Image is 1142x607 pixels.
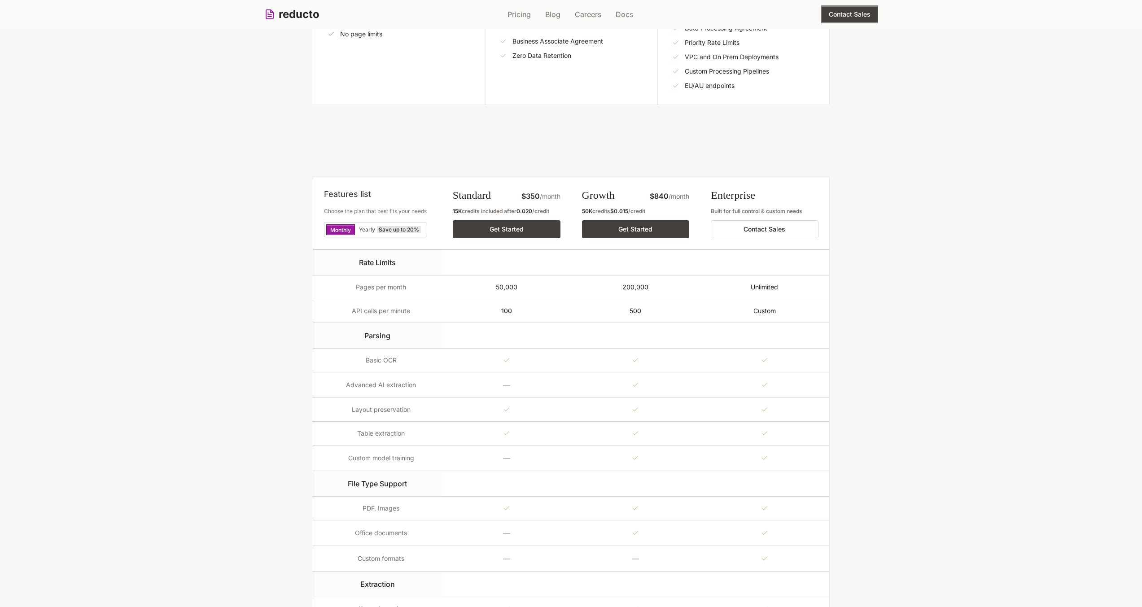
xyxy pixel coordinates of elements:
[313,546,442,572] td: Custom formats
[685,38,739,47] span: Priority Rate Limits
[685,81,735,90] span: EU/AU endpoints
[545,9,560,20] a: Blog
[582,220,690,238] button: Get Started
[700,275,829,299] td: Unlimited
[324,189,371,199] span: Features list
[711,220,818,238] button: Contact Sales
[571,299,700,323] td: 500
[516,208,532,214] span: 0.020
[632,553,639,564] span: —
[610,208,628,214] span: $0.015
[313,275,442,299] td: Pages per month
[340,30,382,39] span: No page limits
[685,67,769,76] span: Custom Processing Pipelines
[669,192,689,200] span: /month
[521,192,540,201] span: $ 350
[442,299,571,323] td: 100
[616,9,633,20] a: Docs
[313,398,442,422] td: Layout preservation
[512,37,603,46] span: Business Associate Agreement
[711,208,818,215] div: Built for full control & custom needs
[700,299,829,323] td: Custom
[821,5,878,23] button: Contact Sales
[540,192,560,200] span: /month
[575,9,601,20] a: Careers
[313,497,442,520] td: PDF, Images
[326,224,355,235] button: Monthly
[453,189,491,201] span: Standard
[264,7,319,22] a: reducto
[313,471,442,497] td: File Type Support
[313,445,442,471] td: Custom model training
[503,380,510,390] span: —
[503,553,510,564] span: —
[582,208,690,215] div: credits /credit
[313,422,442,445] td: Table extraction
[355,224,425,235] button: YearlySave up to 20%
[685,52,779,61] span: VPC and On Prem Deployments
[582,208,592,214] span: 50K
[453,220,560,238] button: Get Started
[512,51,571,60] span: Zero Data Retention
[324,208,431,215] p: Choose the plan that best fits your needs
[503,528,510,538] span: —
[582,189,615,201] span: Growth
[313,349,442,372] td: Basic OCR
[313,520,442,546] td: Office documents
[442,275,571,299] td: 50,000
[711,189,755,201] span: Enterprise
[650,192,669,201] span: $ 840
[571,275,700,299] td: 200,000
[313,323,442,349] td: Parsing
[313,299,442,323] td: API calls per minute
[508,9,531,20] a: Pricing
[453,208,560,215] div: credits included after /credit
[313,372,442,398] td: Advanced AI extraction
[453,208,462,214] span: 15K
[503,453,510,463] span: —
[313,572,442,597] td: Extraction
[313,249,442,275] td: Rate Limits
[377,226,421,233] span: Save up to 20%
